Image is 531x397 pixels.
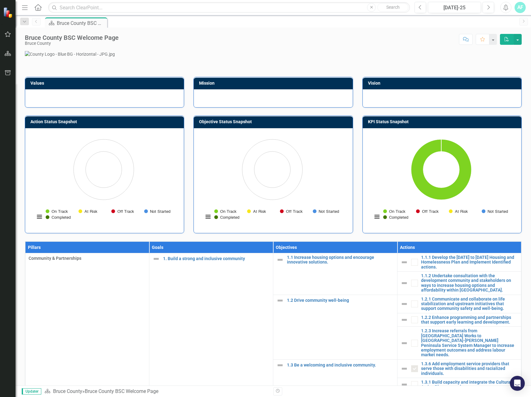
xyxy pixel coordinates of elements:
button: View chart menu, Chart [373,213,381,221]
td: Double-Click to Edit Right Click for Context Menu [273,295,397,359]
img: Not Defined [401,300,408,308]
img: Not Defined [401,365,408,372]
h3: Vision [368,81,518,86]
img: Not Defined [401,381,408,388]
svg: Interactive chart [369,133,513,227]
button: Show At Risk [449,209,468,214]
div: Open Intercom Messenger [510,376,525,391]
button: Show On Track [46,209,68,214]
img: Not Defined [276,362,284,369]
img: Not Defined [152,255,160,263]
button: Show On Track [214,209,237,214]
span: Community & Partnerships [29,255,146,261]
h3: Objective Status Snapshot [199,119,349,124]
div: Bruce County BSC Welcome Page [25,34,119,41]
a: 1.1 Increase housing options and encourage innovative solutions. [287,255,394,265]
a: Bruce County [53,388,82,394]
a: 1.1.1 Develop the [DATE] to [DATE] Housing and Homelessness Plan and Implement Identified actions. [421,255,518,269]
span: Updater [22,388,41,395]
button: View chart menu, Chart [204,213,212,221]
svg: Interactive chart [32,133,176,227]
img: ClearPoint Strategy [3,7,14,18]
button: View chart menu, Chart [35,213,44,221]
img: Not Defined [401,259,408,266]
a: 1.2 Drive community well-being [287,298,394,303]
td: Double-Click to Edit Right Click for Context Menu [397,313,521,327]
button: Show Completed [46,215,71,220]
button: Search [377,3,408,12]
td: Double-Click to Edit Right Click for Context Menu [273,253,397,295]
button: Show Completed [214,215,239,220]
div: Chart. Highcharts interactive chart. [200,133,346,227]
h3: Values [30,81,181,86]
td: Double-Click to Edit Right Click for Context Menu [397,359,521,378]
img: Not Defined [276,297,284,304]
img: County Logo - Blue BG - Horizontal - JPG.jpg [25,51,522,57]
a: 1. Build a strong and inclusive community [163,256,270,261]
a: 1.2.1 Communicate and collaborate on life stabilization and upstream initiatives that support com... [421,297,518,311]
td: Double-Click to Edit Right Click for Context Menu [397,327,521,359]
button: Show Not Started [482,209,508,214]
a: 1.2.2 Enhance programming and partnerships that support early learning and development. [421,315,518,325]
button: Show Off Track [111,209,134,214]
td: Double-Click to Edit Right Click for Context Menu [397,271,521,295]
h3: Mission [199,81,349,86]
button: Show Off Track [280,209,302,214]
td: Double-Click to Edit Right Click for Context Menu [397,295,521,313]
input: Search ClearPoint... [48,2,410,13]
button: [DATE]-25 [428,2,481,13]
h3: KPI Status Snapshot [368,119,518,124]
a: 1.3.6 Add employment service providers that serve those with disabilities and racialized individu... [421,362,518,376]
button: Show Not Started [144,209,170,214]
div: [DATE]-25 [430,4,479,12]
button: Show Off Track [416,209,438,214]
svg: Interactive chart [200,133,344,227]
div: Bruce County BSC Welcome Page [85,388,158,394]
img: Not Defined [401,316,408,324]
td: Double-Click to Edit Right Click for Context Menu [397,378,521,391]
a: 1.1.2 Undertake consultation with the development community and stakeholders on ways to increase ... [421,273,518,293]
img: Not Defined [276,256,284,264]
div: Chart. Highcharts interactive chart. [369,133,515,227]
button: Show On Track [383,209,406,214]
button: Show At Risk [247,209,266,214]
path: On Track, 1. [411,139,471,200]
div: Bruce County [25,41,119,46]
span: Search [386,5,400,10]
a: 1.3 Be a welcoming and inclusive community. [287,363,394,367]
td: Double-Click to Edit Right Click for Context Menu [397,253,521,271]
button: Show At Risk [79,209,97,214]
div: Chart. Highcharts interactive chart. [32,133,177,227]
button: Show Not Started [313,209,339,214]
div: » [44,388,269,395]
a: 1.3.1 Build capacity and integrate the Cultural Action Plan across departments. [421,380,518,390]
h3: Action Status Snapshot [30,119,181,124]
img: Not Defined [401,279,408,287]
div: Bruce County BSC Welcome Page [57,19,106,27]
img: Not Defined [401,339,408,347]
button: Show Completed [383,215,408,220]
button: AF [515,2,526,13]
a: 1.2.3 Increase referrals from [GEOGRAPHIC_DATA] Works to [GEOGRAPHIC_DATA]-[PERSON_NAME] Peninsul... [421,329,518,357]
